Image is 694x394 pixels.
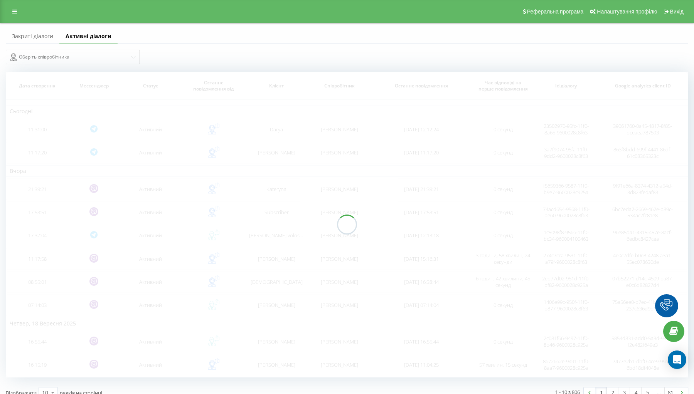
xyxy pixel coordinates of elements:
a: Закриті діалоги [6,29,59,44]
span: Налаштування профілю [597,8,657,15]
a: Активні діалоги [59,29,118,44]
div: Оберіть співробітника [10,52,130,62]
span: Вихід [670,8,684,15]
span: Реферальна програма [527,8,584,15]
div: Open Intercom Messenger [668,350,686,369]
